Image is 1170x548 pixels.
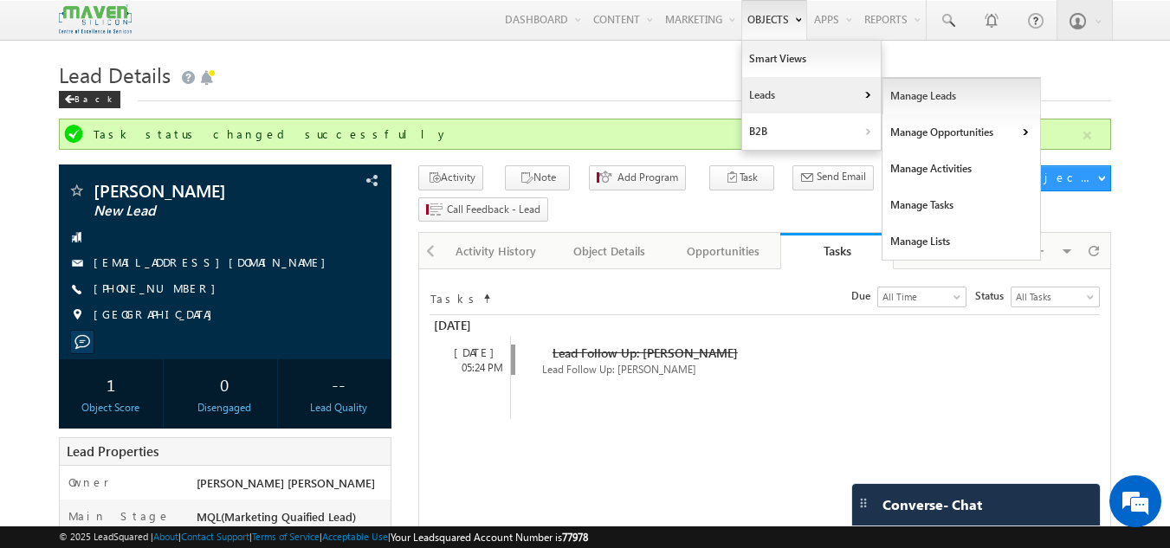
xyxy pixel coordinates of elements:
span: All Tasks [1012,289,1095,305]
div: Object Score [63,400,159,416]
span: [GEOGRAPHIC_DATA] [94,306,221,324]
span: Lead Properties [67,442,158,460]
div: Lead Quality [290,400,386,416]
span: [PERSON_NAME] [94,182,299,199]
span: Lead Follow Up: [PERSON_NAME] [542,363,696,376]
div: [DATE] [430,315,508,336]
td: Tasks [430,287,482,307]
a: Manage Opportunities [882,114,1041,151]
div: Opportunities [681,241,765,261]
a: Manage Lists [882,223,1041,260]
div: -- [290,368,386,400]
span: Call Feedback - Lead [447,202,540,217]
a: Object Details [553,233,667,269]
div: Back [59,91,120,108]
div: 0 [177,368,273,400]
em: Submit [254,425,314,448]
a: Manage Tasks [882,187,1041,223]
span: Due [851,288,877,304]
span: Lead Details [59,61,171,88]
span: Send Email [817,169,866,184]
div: Tasks [793,242,881,259]
a: Opportunities [667,233,780,269]
button: Note [505,165,570,190]
span: Sort Timeline [482,287,491,303]
a: All Tasks [1011,287,1100,307]
div: Object Actions [1024,170,1097,185]
span: Status [975,288,1011,304]
span: [PERSON_NAME] [PERSON_NAME] [197,475,375,490]
div: Object Details [567,241,651,261]
div: Leave a message [90,91,291,113]
a: Manage Leads [882,78,1041,114]
span: 77978 [562,531,588,544]
span: Your Leadsquared Account Number is [391,531,588,544]
img: Custom Logo [59,4,132,35]
img: d_60004797649_company_0_60004797649 [29,91,73,113]
span: Converse - Chat [882,497,982,513]
button: Send Email [792,165,874,190]
a: All Time [877,287,966,307]
button: Activity [418,165,483,190]
span: © 2025 LeadSquared | | | | | [59,529,588,545]
label: Owner [68,474,109,490]
span: All Time [878,289,961,305]
span: [PHONE_NUMBER] [94,280,224,298]
div: Task status changed successfully [94,126,1081,142]
a: About [153,531,178,542]
button: Object Actions [1016,165,1111,191]
a: Tasks [780,233,894,269]
div: Activity History [454,241,538,261]
a: Manage Activities [882,151,1041,187]
a: Back [59,90,129,105]
div: 1 [63,368,159,400]
a: Acceptable Use [322,531,388,542]
textarea: Type your message and click 'Submit' [23,160,316,410]
a: B2B [742,113,881,150]
a: Activity History [440,233,553,269]
a: Contact Support [181,531,249,542]
button: Call Feedback - Lead [418,197,548,222]
div: Disengaged [177,400,273,416]
span: New Lead [94,203,299,220]
div: [DATE] [438,345,510,360]
a: Smart Views [742,41,881,77]
label: Main Stage [68,508,171,524]
span: Lead Follow Up: [PERSON_NAME] [553,345,738,361]
a: Terms of Service [252,531,320,542]
div: 05:24 PM [438,360,510,376]
a: [EMAIL_ADDRESS][DOMAIN_NAME] [94,255,334,269]
div: Minimize live chat window [284,9,326,50]
span: Add Program [617,170,678,185]
div: MQL(Marketing Quaified Lead) [192,508,391,532]
button: Task [709,165,774,190]
button: Add Program [589,165,686,190]
img: carter-drag [856,496,870,510]
a: Leads [742,77,881,113]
